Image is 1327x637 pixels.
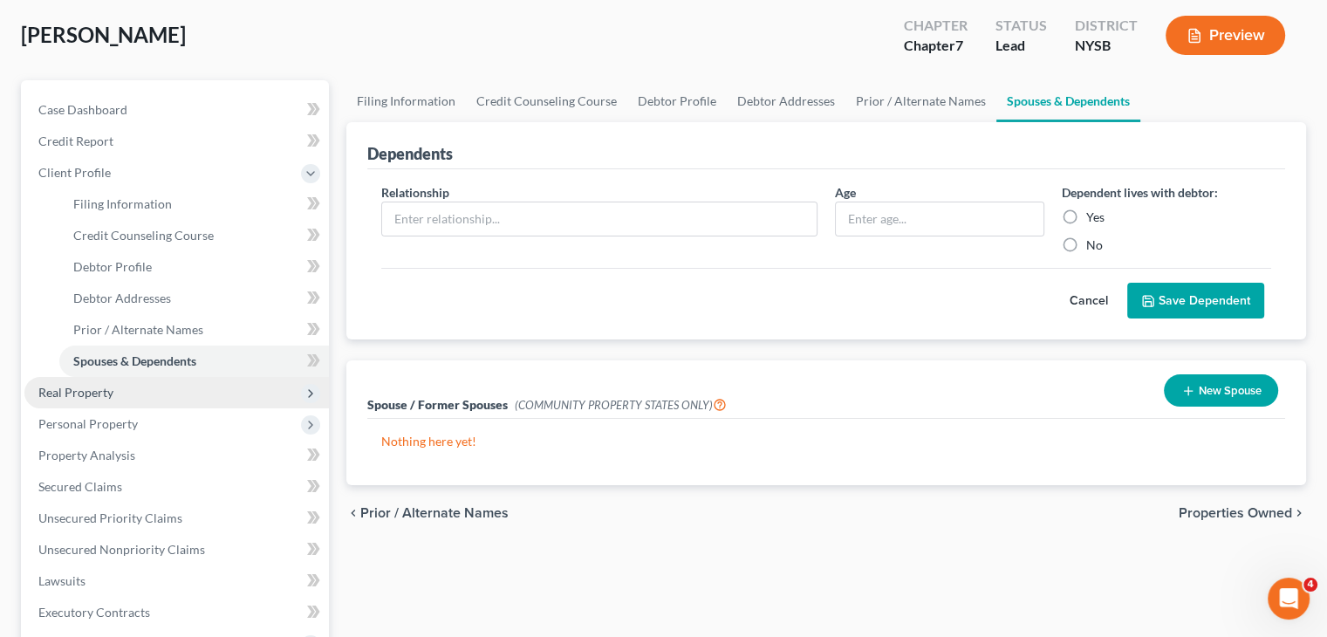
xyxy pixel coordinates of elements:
[21,22,186,47] span: [PERSON_NAME]
[1303,578,1317,592] span: 4
[995,16,1047,36] div: Status
[38,448,135,462] span: Property Analysis
[59,220,329,251] a: Credit Counseling Course
[24,126,329,157] a: Credit Report
[845,80,996,122] a: Prior / Alternate Names
[382,202,817,236] input: Enter relationship...
[381,433,1271,450] p: Nothing here yet!
[346,506,509,520] button: chevron_left Prior / Alternate Names
[73,228,214,243] span: Credit Counseling Course
[59,251,329,283] a: Debtor Profile
[59,346,329,377] a: Spouses & Dependents
[1166,16,1285,55] button: Preview
[627,80,727,122] a: Debtor Profile
[367,143,453,164] div: Dependents
[38,416,138,431] span: Personal Property
[367,397,508,412] span: Spouse / Former Spouses
[38,605,150,620] span: Executory Contracts
[59,188,329,220] a: Filing Information
[24,471,329,503] a: Secured Claims
[24,440,329,471] a: Property Analysis
[24,597,329,628] a: Executory Contracts
[1127,283,1264,319] button: Save Dependent
[904,36,968,56] div: Chapter
[836,202,1043,236] input: Enter age...
[466,80,627,122] a: Credit Counseling Course
[38,510,182,525] span: Unsecured Priority Claims
[24,534,329,565] a: Unsecured Nonpriority Claims
[904,16,968,36] div: Chapter
[38,102,127,117] span: Case Dashboard
[38,542,205,557] span: Unsecured Nonpriority Claims
[38,479,122,494] span: Secured Claims
[1292,506,1306,520] i: chevron_right
[1075,16,1138,36] div: District
[73,259,152,274] span: Debtor Profile
[38,573,86,588] span: Lawsuits
[1268,578,1310,620] iframe: Intercom live chat
[73,291,171,305] span: Debtor Addresses
[996,80,1140,122] a: Spouses & Dependents
[1179,506,1306,520] button: Properties Owned chevron_right
[955,37,963,53] span: 7
[1062,183,1218,202] label: Dependent lives with debtor:
[346,506,360,520] i: chevron_left
[73,196,172,211] span: Filing Information
[1086,209,1105,226] label: Yes
[38,165,111,180] span: Client Profile
[346,80,466,122] a: Filing Information
[1086,236,1103,254] label: No
[1179,506,1292,520] span: Properties Owned
[1050,284,1127,318] button: Cancel
[73,353,196,368] span: Spouses & Dependents
[835,183,856,202] label: Age
[38,134,113,148] span: Credit Report
[995,36,1047,56] div: Lead
[24,503,329,534] a: Unsecured Priority Claims
[73,322,203,337] span: Prior / Alternate Names
[1075,36,1138,56] div: NYSB
[59,314,329,346] a: Prior / Alternate Names
[24,94,329,126] a: Case Dashboard
[1164,374,1278,407] button: New Spouse
[515,398,727,412] span: (COMMUNITY PROPERTY STATES ONLY)
[59,283,329,314] a: Debtor Addresses
[360,506,509,520] span: Prior / Alternate Names
[727,80,845,122] a: Debtor Addresses
[38,385,113,400] span: Real Property
[24,565,329,597] a: Lawsuits
[381,185,449,200] span: Relationship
